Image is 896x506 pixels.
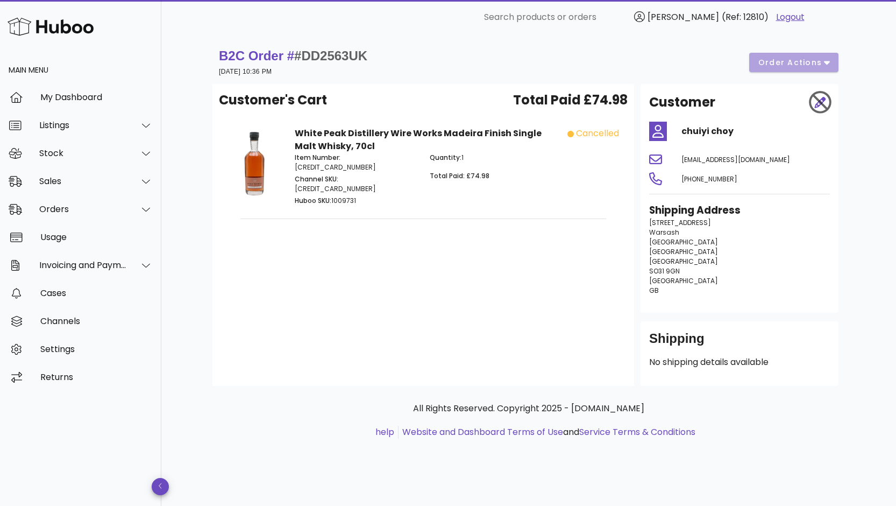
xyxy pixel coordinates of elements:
[295,174,338,184] span: Channel SKU:
[8,15,94,38] img: Huboo Logo
[119,64,181,71] div: Keywords by Traffic
[295,174,417,194] p: [CREDIT_CARD_NUMBER]
[649,228,679,237] span: Warsash
[295,196,331,205] span: Huboo SKU:
[17,28,26,37] img: website_grey.svg
[294,48,367,63] span: #DD2563UK
[649,247,718,256] span: [GEOGRAPHIC_DATA]
[17,17,26,26] img: logo_orange.svg
[681,155,790,164] span: [EMAIL_ADDRESS][DOMAIN_NAME]
[219,48,367,63] strong: B2C Order #
[295,127,542,152] strong: White Peak Distillery Wire Works Madeira Finish Single Malt Whisky, 70cl
[41,64,96,71] div: Domain Overview
[295,153,417,172] p: [CREDIT_CARD_NUMBER]
[776,11,805,24] a: Logout
[402,426,563,438] a: Website and Dashboard Terms of Use
[576,127,619,140] div: cancelled
[39,148,127,158] div: Stock
[40,372,153,382] div: Returns
[681,125,830,138] h4: chuiyi choy
[30,17,53,26] div: v 4.0.25
[513,90,628,110] span: Total Paid £74.98
[28,28,118,37] div: Domain: [DOMAIN_NAME]
[219,68,272,75] small: [DATE] 10:36 PM
[107,62,116,71] img: tab_keywords_by_traffic_grey.svg
[40,344,153,354] div: Settings
[221,402,836,415] p: All Rights Reserved. Copyright 2025 - [DOMAIN_NAME]
[295,196,417,206] p: 1009731
[649,203,830,218] h3: Shipping Address
[219,90,327,110] span: Customer's Cart
[722,11,769,23] span: (Ref: 12810)
[375,426,394,438] a: help
[40,288,153,298] div: Cases
[579,426,695,438] a: Service Terms & Conditions
[649,218,711,227] span: [STREET_ADDRESS]
[39,204,127,214] div: Orders
[40,92,153,102] div: My Dashboard
[649,237,718,247] span: [GEOGRAPHIC_DATA]
[430,153,461,162] span: Quantity:
[648,11,719,23] span: [PERSON_NAME]
[29,62,38,71] img: tab_domain_overview_orange.svg
[295,153,340,162] span: Item Number:
[649,286,659,295] span: GB
[649,266,680,276] span: SO31 9GN
[39,260,127,270] div: Invoicing and Payments
[39,120,127,130] div: Listings
[40,316,153,326] div: Channels
[430,171,489,180] span: Total Paid: £74.98
[40,232,153,242] div: Usage
[649,330,830,356] div: Shipping
[399,426,695,439] li: and
[649,356,830,369] p: No shipping details available
[227,127,282,200] img: Product Image
[649,257,718,266] span: [GEOGRAPHIC_DATA]
[430,153,552,163] p: 1
[649,93,715,112] h2: Customer
[681,174,737,184] span: [PHONE_NUMBER]
[649,276,718,285] span: [GEOGRAPHIC_DATA]
[39,176,127,186] div: Sales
